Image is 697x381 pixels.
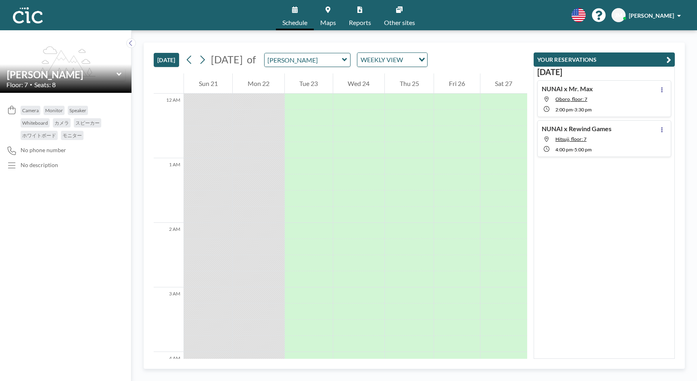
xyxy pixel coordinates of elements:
span: - [573,147,574,153]
span: スピーカー [75,120,100,126]
span: Reports [349,19,371,26]
button: [DATE] [154,53,179,67]
div: 1 AM [154,158,184,223]
span: Floor: 7 [6,81,28,89]
input: Hane [265,53,342,67]
span: カメラ [54,120,69,126]
span: JM [615,12,622,19]
button: YOUR RESERVATIONS [534,52,675,67]
span: Schedule [282,19,307,26]
span: Monitor [45,107,63,113]
h4: NUNAI x Rewind Games [542,125,611,133]
span: 4:00 PM [555,147,573,153]
span: Oboro, floor: 7 [555,96,587,102]
div: Tue 23 [285,73,333,94]
span: [PERSON_NAME] [629,12,674,19]
span: Whiteboard [22,120,48,126]
span: WEEKLY VIEW [359,54,405,65]
span: モニター [63,132,82,138]
span: 3:30 PM [574,107,592,113]
div: Fri 26 [434,73,480,94]
div: Sat 27 [480,73,527,94]
h3: [DATE] [537,67,671,77]
span: 2:00 PM [555,107,573,113]
div: 2 AM [154,223,184,287]
img: organization-logo [13,7,43,23]
div: Mon 22 [233,73,284,94]
span: Hitsuji, floor: 7 [555,136,586,142]
span: of [247,53,256,66]
h4: NUNAI x Mr. Max [542,85,593,93]
input: Search for option [405,54,414,65]
span: - [573,107,574,113]
div: Thu 25 [385,73,434,94]
span: Camera [22,107,39,113]
span: [DATE] [211,53,243,65]
div: No description [21,161,58,169]
div: Sun 21 [184,73,232,94]
span: ホワイトボード [22,132,56,138]
div: 12 AM [154,94,184,158]
span: Speaker [69,107,86,113]
span: Other sites [384,19,415,26]
span: No phone number [21,147,66,154]
span: Seats: 8 [34,81,56,89]
span: Maps [320,19,336,26]
input: Hane [7,69,117,80]
div: 3 AM [154,287,184,352]
span: 5:00 PM [574,147,592,153]
div: Wed 24 [333,73,384,94]
div: Search for option [357,53,427,67]
span: • [30,82,32,87]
